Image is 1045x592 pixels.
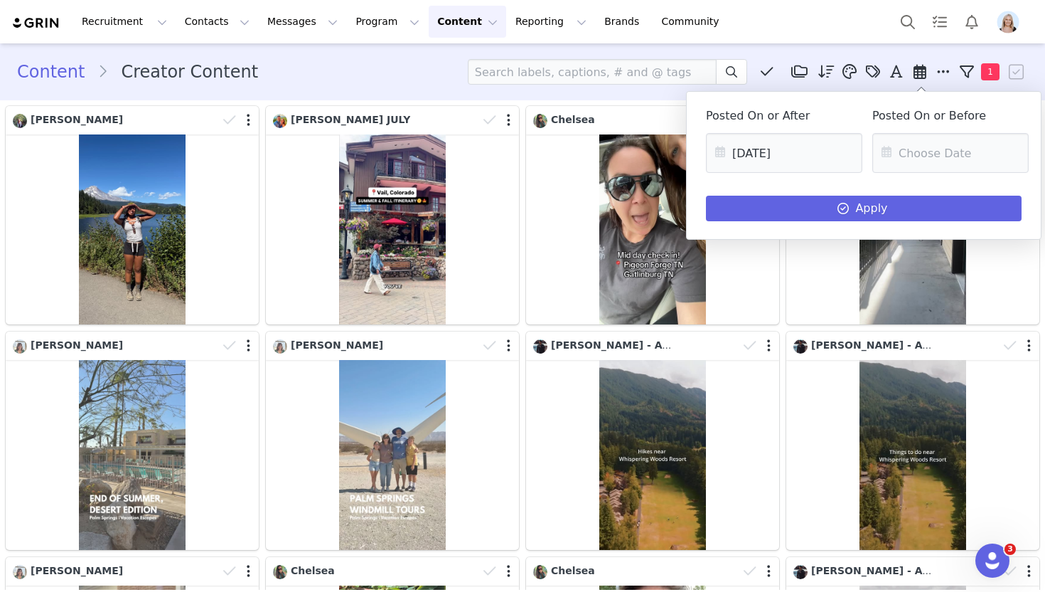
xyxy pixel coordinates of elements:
[706,133,862,173] input: Choose Date
[507,6,595,38] button: Reporting
[1004,544,1016,555] span: 3
[17,59,97,85] a: Content
[872,133,1029,173] input: Choose Date
[31,565,123,576] span: [PERSON_NAME]
[551,339,678,351] span: [PERSON_NAME] - AUG
[73,6,176,38] button: Recruitment
[653,6,734,38] a: Community
[291,565,335,576] span: Chelsea
[468,59,717,85] input: Search labels, captions, # and @ tags
[11,16,61,30] img: grin logo
[273,114,287,128] img: aaa263b1-1067-4c7f-a63d-3da2a63470e5.jpg
[429,6,506,38] button: Content
[31,114,123,125] span: [PERSON_NAME]
[811,565,938,576] span: [PERSON_NAME] - AUG
[13,339,27,354] img: 4020e6d4-8c0f-4a8a-8427-188b022a4c03.jpg
[291,114,410,125] span: [PERSON_NAME] JULY
[793,565,808,579] img: 8085d834-0e18-42bd-877d-dbbdb9fbfa02--s.jpg
[997,11,1019,33] img: f80c52dd-2235-41a6-9d2f-4759e133f372.png
[31,339,123,351] span: [PERSON_NAME]
[13,565,27,579] img: 4020e6d4-8c0f-4a8a-8427-188b022a4c03.jpg
[533,114,547,128] img: 55ed1a58-3933-42f2-8ac6-172a0863b780.jpg
[533,565,547,579] img: 55ed1a58-3933-42f2-8ac6-172a0863b780.jpg
[872,110,1022,122] h4: Posted On or Before
[533,339,547,354] img: 8085d834-0e18-42bd-877d-dbbdb9fbfa02--s.jpg
[551,565,595,576] span: Chelsea
[13,114,27,128] img: 9103f22e-74fa-41dc-b648-128cb07c833d--s.jpg
[273,339,287,354] img: 4020e6d4-8c0f-4a8a-8427-188b022a4c03.jpg
[955,61,1007,83] button: 1
[259,6,346,38] button: Messages
[706,196,1022,221] button: Apply
[956,6,987,38] button: Notifications
[892,6,923,38] button: Search
[273,565,287,579] img: 55ed1a58-3933-42f2-8ac6-172a0863b780.jpg
[811,339,938,351] span: [PERSON_NAME] - AUG
[924,6,955,38] a: Tasks
[706,110,855,122] h4: Posted On or After
[596,6,652,38] a: Brands
[793,339,808,354] img: 8085d834-0e18-42bd-877d-dbbdb9fbfa02--s.jpg
[988,11,1034,33] button: Profile
[291,339,383,351] span: [PERSON_NAME]
[551,114,595,125] span: Chelsea
[176,6,258,38] button: Contacts
[347,6,428,38] button: Program
[981,63,1000,80] span: 1
[975,544,1009,578] iframe: Intercom live chat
